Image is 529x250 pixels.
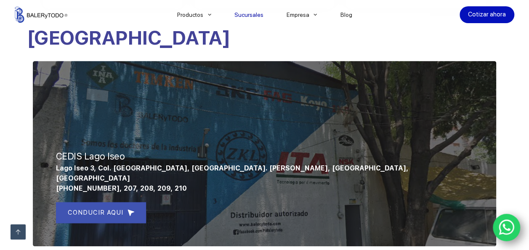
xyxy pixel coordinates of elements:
span: CONDUCIR AQUI [68,207,123,218]
a: Cotizar ahora [460,6,514,23]
span: [GEOGRAPHIC_DATA] [27,26,230,49]
a: CONDUCIR AQUI [56,202,146,223]
span: CEDIS Lago Iseo [56,151,125,162]
a: Ir arriba [11,224,26,239]
a: WhatsApp [493,214,521,242]
span: Lago Iseo 3, Col. [GEOGRAPHIC_DATA], [GEOGRAPHIC_DATA]. [PERSON_NAME], [GEOGRAPHIC_DATA], [GEOGRA... [56,164,410,182]
img: Balerytodo [15,7,67,23]
span: [PHONE_NUMBER], 207, 208, 209, 210 [56,184,187,192]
